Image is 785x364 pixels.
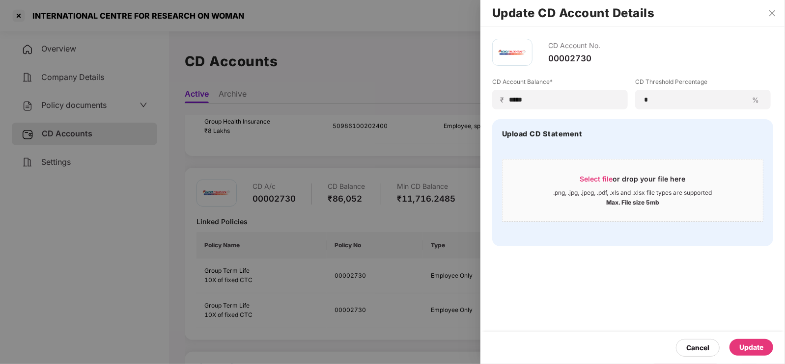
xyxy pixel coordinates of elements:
[502,129,583,139] h4: Upload CD Statement
[768,9,776,17] span: close
[548,39,600,53] div: CD Account No.
[748,95,763,104] span: %
[503,167,763,214] span: Select fileor drop your file here.png, .jpg, .jpeg, .pdf, .xls and .xlsx file types are supported...
[580,174,686,189] div: or drop your file here
[635,78,771,90] label: CD Threshold Percentage
[739,342,763,353] div: Update
[500,95,508,104] span: ₹
[580,175,613,183] span: Select file
[686,342,709,353] div: Cancel
[492,8,773,19] h2: Update CD Account Details
[765,9,779,18] button: Close
[606,197,659,207] div: Max. File size 5mb
[548,53,600,64] div: 00002730
[554,189,712,197] div: .png, .jpg, .jpeg, .pdf, .xls and .xlsx file types are supported
[492,78,628,90] label: CD Account Balance*
[498,38,527,67] img: iciciprud.png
